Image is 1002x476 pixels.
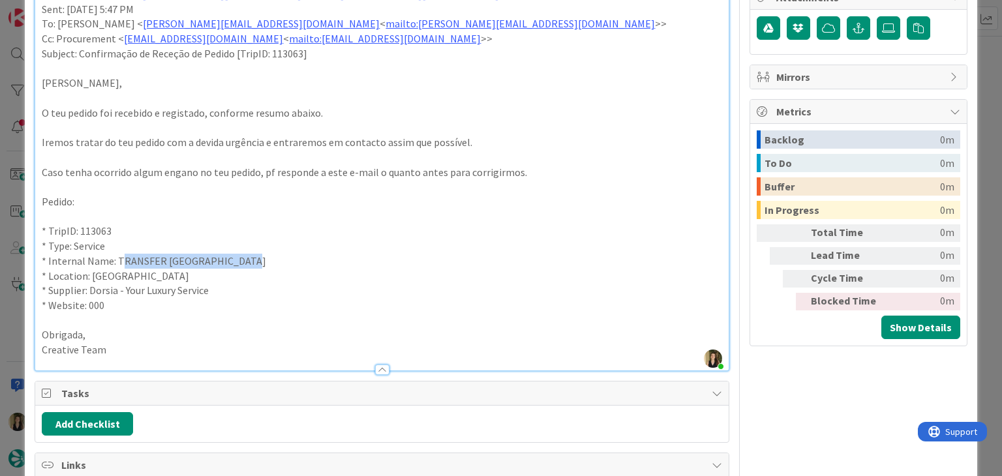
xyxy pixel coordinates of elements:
[386,17,655,30] a: mailto:[PERSON_NAME][EMAIL_ADDRESS][DOMAIN_NAME]
[811,293,883,310] div: Blocked Time
[61,385,705,401] span: Tasks
[61,457,705,473] span: Links
[940,177,954,196] div: 0m
[289,32,481,45] a: mailto:[EMAIL_ADDRESS][DOMAIN_NAME]
[765,201,940,219] div: In Progress
[42,283,721,298] p: * Supplier: Dorsia - Your Luxury Service
[124,32,283,45] a: [EMAIL_ADDRESS][DOMAIN_NAME]
[776,69,943,85] span: Mirrors
[704,350,722,368] img: C71RdmBlZ3pIy3ZfdYSH8iJ9DzqQwlfe.jpg
[143,17,380,30] a: [PERSON_NAME][EMAIL_ADDRESS][DOMAIN_NAME]
[811,247,883,265] div: Lead Time
[42,239,721,254] p: * Type: Service
[888,224,954,242] div: 0m
[42,254,721,269] p: * Internal Name: TRANSFER [GEOGRAPHIC_DATA]
[42,106,721,121] p: O teu pedido foi recebido e registado, conforme resumo abaixo.
[765,154,940,172] div: To Do
[888,270,954,288] div: 0m
[776,104,943,119] span: Metrics
[42,412,133,436] button: Add Checklist
[42,2,721,17] p: Sent: [DATE] 5:47 PM
[42,76,721,91] p: [PERSON_NAME],
[27,2,59,18] span: Support
[42,31,721,46] p: Cc: Procurement < < >>
[765,130,940,149] div: Backlog
[888,293,954,310] div: 0m
[42,194,721,209] p: Pedido:
[42,269,721,284] p: * Location: [GEOGRAPHIC_DATA]
[811,224,883,242] div: Total Time
[42,342,721,357] p: Creative Team
[940,154,954,172] div: 0m
[811,270,883,288] div: Cycle Time
[42,16,721,31] p: To: [PERSON_NAME] < < >>
[881,316,960,339] button: Show Details
[888,247,954,265] div: 0m
[940,130,954,149] div: 0m
[940,201,954,219] div: 0m
[42,298,721,313] p: * Website: 000
[42,135,721,150] p: Iremos tratar do teu pedido com a devida urgência e entraremos em contacto assim que possível.
[42,165,721,180] p: Caso tenha ocorrido algum engano no teu pedido, pf responde a este e-mail o quanto antes para cor...
[42,327,721,342] p: Obrigada,
[765,177,940,196] div: Buffer
[42,46,721,61] p: Subject: Confirmação de Receção de Pedido [TripID: 113063]
[42,224,721,239] p: * TripID: 113063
